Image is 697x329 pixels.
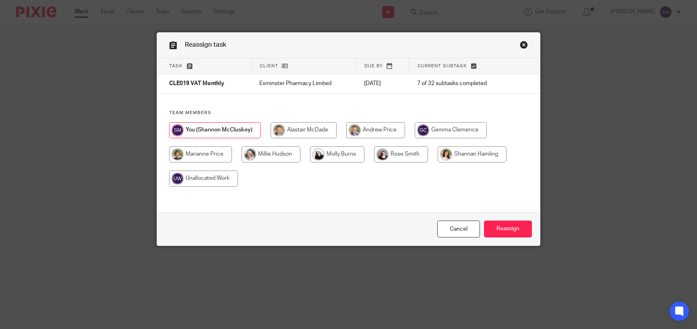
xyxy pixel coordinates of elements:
span: Client [260,64,278,68]
p: [DATE] [364,79,401,87]
p: Exminster Pharmacy Limited [259,79,348,87]
input: Reassign [484,221,532,238]
span: Reassign task [185,42,226,48]
td: 7 of 32 subtasks completed [409,74,511,94]
span: Current subtask [418,64,467,68]
span: CLE019 VAT Monthly [169,81,224,87]
a: Close this dialog window [437,221,480,238]
span: Task [169,64,183,68]
span: Due by [364,64,383,68]
a: Close this dialog window [520,41,528,52]
h4: Team members [169,110,527,116]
